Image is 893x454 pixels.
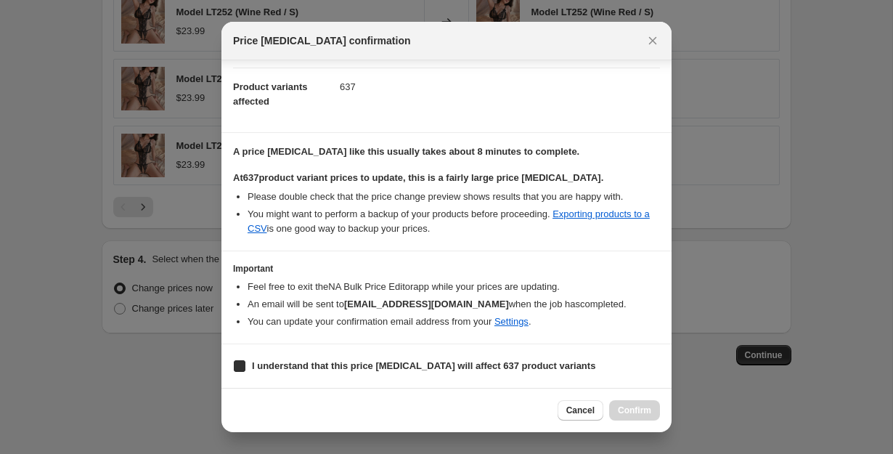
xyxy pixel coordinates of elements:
[566,405,595,416] span: Cancel
[248,207,660,236] li: You might want to perform a backup of your products before proceeding. is one good way to backup ...
[252,360,595,371] b: I understand that this price [MEDICAL_DATA] will affect 637 product variants
[233,263,660,275] h3: Important
[340,68,660,106] dd: 637
[233,146,579,157] b: A price [MEDICAL_DATA] like this usually takes about 8 minutes to complete.
[344,299,509,309] b: [EMAIL_ADDRESS][DOMAIN_NAME]
[643,31,663,51] button: Close
[233,33,411,48] span: Price [MEDICAL_DATA] confirmation
[248,315,660,329] li: You can update your confirmation email address from your .
[494,316,529,327] a: Settings
[248,280,660,294] li: Feel free to exit the NA Bulk Price Editor app while your prices are updating.
[233,172,603,183] b: At 637 product variant prices to update, this is a fairly large price [MEDICAL_DATA].
[233,81,308,107] span: Product variants affected
[248,190,660,204] li: Please double check that the price change preview shows results that you are happy with.
[248,208,650,234] a: Exporting products to a CSV
[248,297,660,312] li: An email will be sent to when the job has completed .
[558,400,603,421] button: Cancel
